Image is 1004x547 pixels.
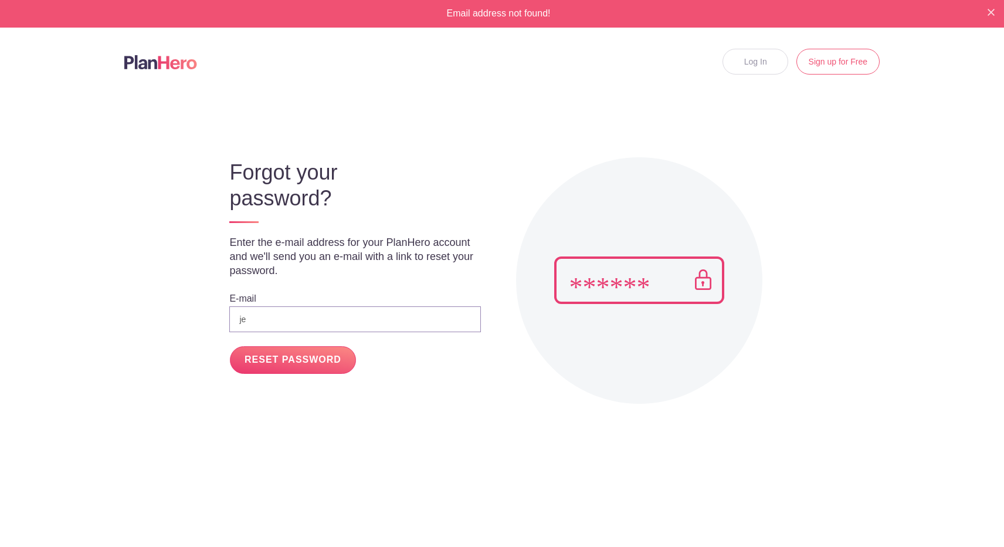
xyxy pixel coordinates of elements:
img: Logo main planhero [124,55,197,69]
a: Sign up for Free [796,49,880,75]
button: Close [988,7,995,16]
label: E-mail [229,294,256,303]
p: Enter the e-mail address for your PlanHero account and we'll send you an e-mail with a link to re... [229,235,480,278]
input: RESET PASSWORD [230,346,355,374]
img: X small white [988,9,995,16]
h3: password? [229,187,480,210]
h3: Forgot your [229,161,480,184]
a: Log In [723,49,788,75]
img: Pass [554,256,724,304]
input: e.g. julie@eventco.com [229,306,480,332]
